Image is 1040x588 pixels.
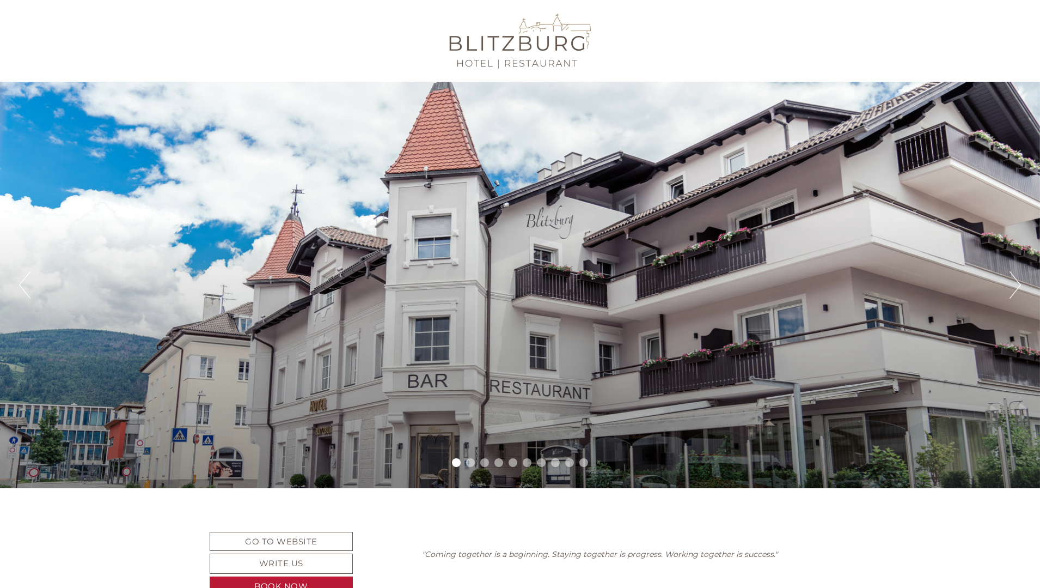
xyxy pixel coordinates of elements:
[422,549,778,559] em: "Coming together is a beginning. Staying together is progress. Working together is success."
[19,271,30,299] button: Previous
[210,554,353,574] a: Write us
[210,532,353,551] a: Go to website
[1010,271,1021,299] button: Next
